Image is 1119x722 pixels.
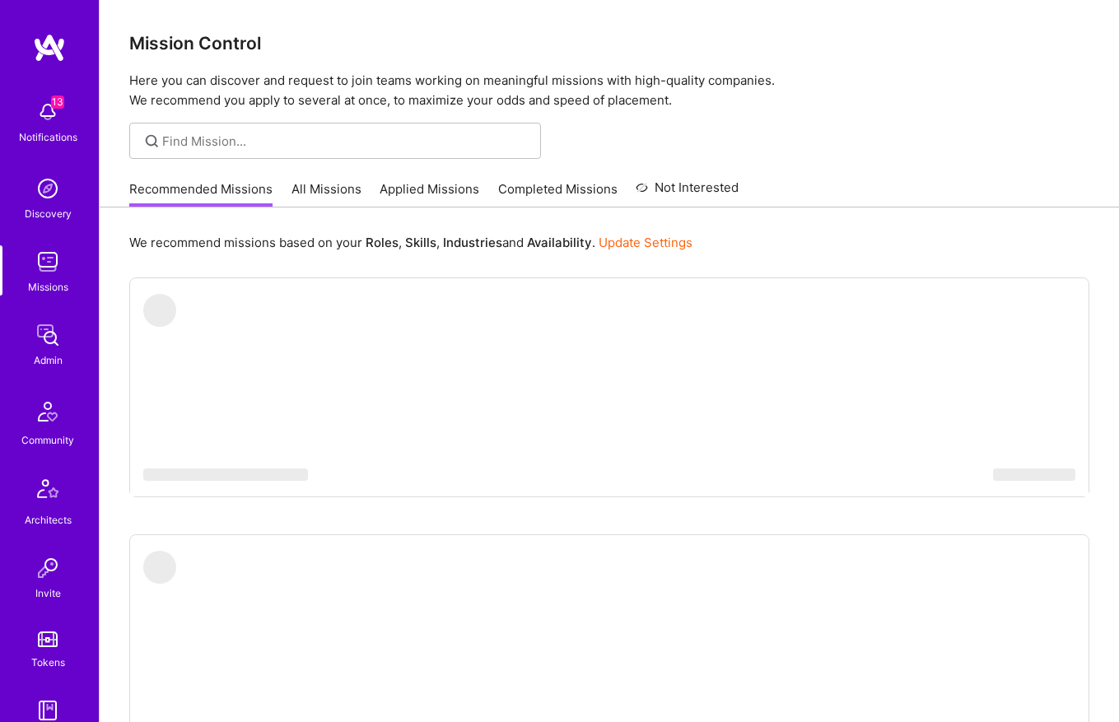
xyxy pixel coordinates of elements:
img: teamwork [31,245,64,278]
div: Architects [25,511,72,529]
a: Completed Missions [498,180,618,207]
span: 13 [51,95,64,109]
div: Discovery [25,205,72,222]
img: logo [33,33,66,63]
b: Industries [443,235,502,250]
a: Recommended Missions [129,180,273,207]
img: admin teamwork [31,319,64,352]
b: Roles [366,235,399,250]
div: Tokens [31,654,65,671]
div: Missions [28,278,68,296]
p: We recommend missions based on your , , and . [129,234,692,251]
a: Not Interested [636,178,739,207]
i: icon SearchGrey [142,132,161,151]
div: Notifications [19,128,77,146]
b: Availability [527,235,592,250]
div: Community [21,431,74,449]
img: discovery [31,172,64,205]
b: Skills [405,235,436,250]
a: Applied Missions [380,180,479,207]
img: Architects [28,472,68,511]
img: Community [28,392,68,431]
h3: Mission Control [129,33,1089,54]
a: All Missions [291,180,361,207]
a: Update Settings [599,235,692,250]
div: Admin [34,352,63,369]
img: Invite [31,552,64,585]
p: Here you can discover and request to join teams working on meaningful missions with high-quality ... [129,71,1089,110]
img: tokens [38,631,58,647]
div: Invite [35,585,61,602]
input: Find Mission... [162,133,529,150]
img: bell [31,95,64,128]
